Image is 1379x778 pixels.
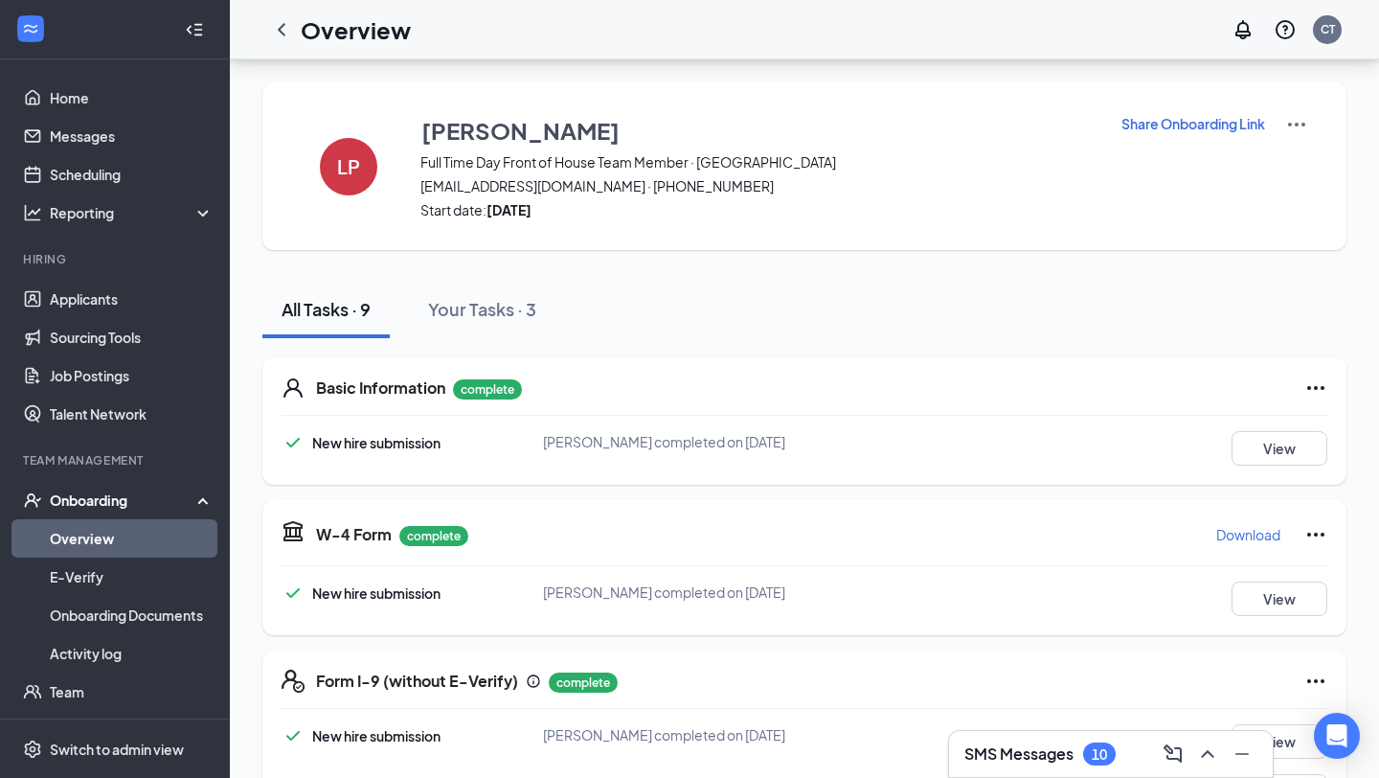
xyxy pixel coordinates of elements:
p: Download [1216,525,1280,544]
p: complete [549,673,618,693]
div: Onboarding [50,491,197,510]
div: 10 [1092,746,1107,763]
p: complete [453,379,522,400]
button: Download [1215,519,1281,550]
a: Team [50,673,214,711]
button: LP [301,113,396,219]
svg: Settings [23,740,42,759]
button: [PERSON_NAME] [420,113,1096,148]
a: Messages [50,117,214,155]
div: All Tasks · 9 [282,297,371,321]
div: Reporting [50,203,215,222]
svg: Checkmark [282,431,305,454]
p: Share Onboarding Link [1121,114,1265,133]
div: Your Tasks · 3 [428,297,536,321]
div: Switch to admin view [50,740,184,759]
h3: [PERSON_NAME] [421,114,620,147]
a: E-Verify [50,558,214,596]
svg: Info [526,674,541,689]
svg: Checkmark [282,724,305,747]
a: Applicants [50,280,214,318]
button: ComposeMessage [1158,739,1188,769]
h3: SMS Messages [964,744,1074,765]
button: Minimize [1227,739,1257,769]
h5: Form I-9 (without E-Verify) [316,671,518,692]
span: Start date: [420,200,1096,219]
div: CT [1321,21,1335,37]
a: Job Postings [50,356,214,395]
svg: UserCheck [23,491,42,510]
svg: FormI9EVerifyIcon [282,670,305,693]
svg: Notifications [1232,18,1255,41]
svg: Analysis [23,203,42,222]
svg: Collapse [185,20,204,39]
a: DocumentsCrown [50,711,214,749]
a: Talent Network [50,395,214,433]
a: Sourcing Tools [50,318,214,356]
span: New hire submission [312,434,441,451]
button: View [1232,582,1327,616]
h5: Basic Information [316,378,445,399]
button: View [1232,724,1327,759]
h4: LP [337,160,360,173]
span: Full Time Day Front of House Team Member · [GEOGRAPHIC_DATA] [420,152,1096,172]
svg: TaxGovernmentIcon [282,519,305,542]
svg: ComposeMessage [1162,743,1185,766]
div: Open Intercom Messenger [1314,713,1360,759]
button: Share Onboarding Link [1120,113,1266,134]
svg: Ellipses [1304,670,1327,693]
span: [PERSON_NAME] completed on [DATE] [543,433,785,450]
svg: Checkmark [282,582,305,605]
svg: ChevronLeft [270,18,293,41]
svg: QuestionInfo [1274,18,1297,41]
button: View [1232,431,1327,466]
div: Hiring [23,251,210,267]
h5: W-4 Form [316,524,392,545]
span: [PERSON_NAME] completed on [DATE] [543,583,785,601]
h1: Overview [301,13,411,46]
img: More Actions [1285,113,1308,136]
svg: Minimize [1231,743,1254,766]
a: Home [50,79,214,117]
button: ChevronUp [1192,739,1223,769]
span: [EMAIL_ADDRESS][DOMAIN_NAME] · [PHONE_NUMBER] [420,176,1096,195]
a: Onboarding Documents [50,596,214,634]
svg: User [282,377,305,400]
strong: [DATE] [486,201,531,218]
svg: Ellipses [1304,377,1327,400]
a: Overview [50,519,214,558]
a: Scheduling [50,155,214,194]
span: New hire submission [312,584,441,602]
span: [PERSON_NAME] completed on [DATE] [543,726,785,744]
svg: Ellipses [1304,523,1327,546]
div: Team Management [23,452,210,469]
a: Activity log [50,634,214,673]
span: New hire submission [312,727,441,744]
p: complete [399,526,468,546]
svg: WorkstreamLogo [21,19,40,38]
svg: ChevronUp [1196,743,1219,766]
